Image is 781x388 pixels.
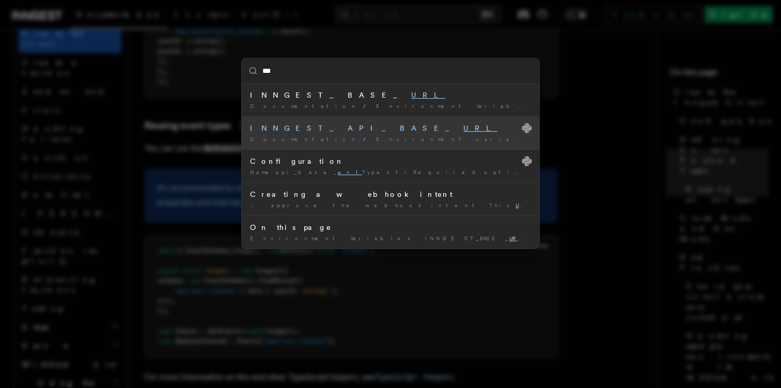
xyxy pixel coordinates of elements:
mark: URL [411,91,445,99]
div: INNGEST_BASE_ [250,90,531,100]
span: Documentation [250,103,359,109]
span: / [363,136,372,142]
div: INNGEST_API_BASE_ [250,123,531,133]
mark: URL [463,124,497,132]
span: / [363,103,372,109]
span: Environment Variables [376,103,542,109]
div: Configuration [250,156,531,166]
div: On this page [250,222,531,232]
div: Nameapi_base_ TypestrRequiredoptionalDescriptionOverride the default base … [250,168,531,176]
span: Documentation [250,136,359,142]
div: Creating a webhook intent [250,189,531,199]
mark: url [338,169,362,175]
div: Environment Variables INNGEST_BASE_ INNGEST_DEV INNGEST_ENV INNGEST … [250,235,531,242]
div: … approve the webhook intent.This will receive a … [250,201,531,209]
span: Environment variables [376,136,548,142]
mark: URL [509,235,529,241]
mark: URL [516,202,531,208]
